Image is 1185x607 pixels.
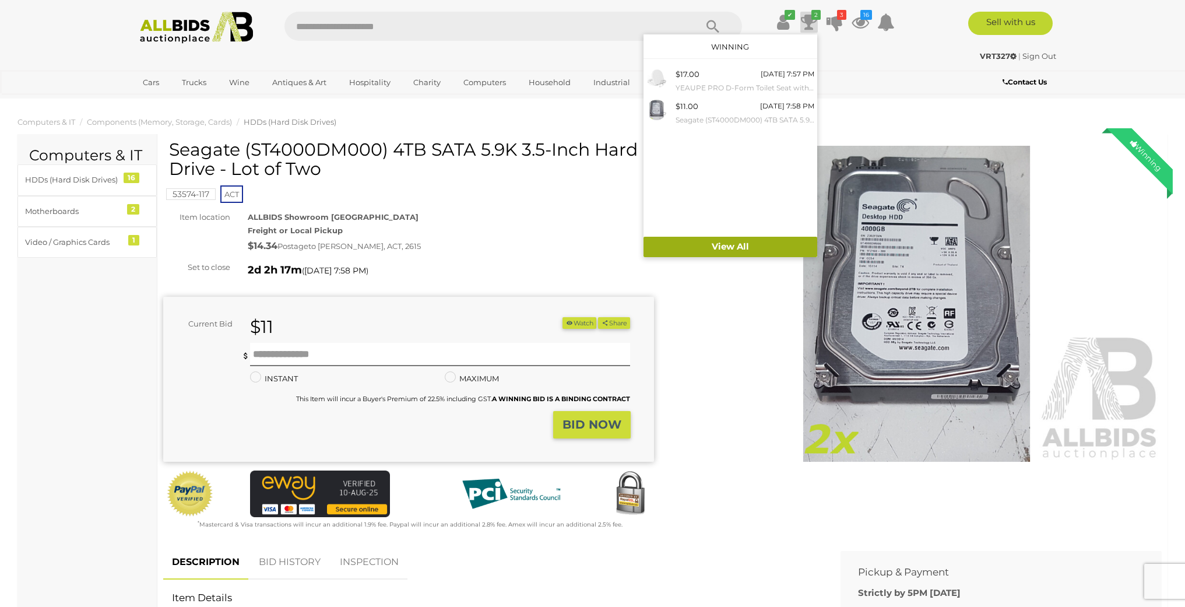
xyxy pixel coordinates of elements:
strong: Freight or Local Pickup [248,226,343,235]
div: 16 [124,173,139,183]
a: 2 [800,12,818,33]
div: $11.00 [676,100,698,113]
a: 16 [852,12,869,33]
a: Sell with us [968,12,1053,35]
img: Allbids.com.au [133,12,260,44]
a: View All [644,237,817,257]
label: INSTANT [250,372,298,385]
div: [DATE] 7:58 PM [760,100,814,113]
div: HDDs (Hard Disk Drives) [25,173,121,187]
i: 2 [811,10,821,20]
div: Video / Graphics Cards [25,236,121,249]
span: | [1018,51,1021,61]
a: HDDs (Hard Disk Drives) 16 [17,164,157,195]
a: DESCRIPTION [163,545,248,580]
a: 53574-117 [166,190,216,199]
div: Motherboards [25,205,121,218]
i: 16 [860,10,872,20]
button: Watch [562,317,596,329]
small: YEAUPE PRO D-Form Toilet Seat with Soft-Close Mechanism - Lot of 5 - ORP $522.45 [676,82,814,94]
h1: Seagate (ST4000DM000) 4TB SATA 5.9K 3.5-Inch Hard Drive - Lot of Two [169,140,651,178]
a: VRT327 [980,51,1018,61]
a: Computers [456,73,514,92]
b: Contact Us [1003,78,1047,86]
b: Strictly by 5PM [DATE] [858,587,961,598]
a: HDDs (Hard Disk Drives) [244,117,336,127]
a: Hospitality [342,73,398,92]
a: INSPECTION [331,545,407,580]
img: Seagate (ST4000DM000) 4TB SATA 5.9K 3.5-Inch Hard Drive - Lot of Two [671,146,1162,462]
div: $17.00 [676,68,699,81]
div: 2 [127,204,139,215]
a: Winning [711,42,749,51]
button: BID NOW [553,411,631,438]
i: 3 [837,10,846,20]
div: [DATE] 7:57 PM [761,68,814,80]
label: MAXIMUM [445,372,499,385]
div: Item location [154,210,239,224]
a: Wine [221,73,257,92]
a: Video / Graphics Cards 1 [17,227,157,258]
a: ✔ [775,12,792,33]
button: Search [684,12,742,41]
a: Industrial [586,73,638,92]
a: 3 [826,12,843,33]
a: Charity [406,73,448,92]
img: eWAY Payment Gateway [250,471,390,517]
h2: Pickup & Payment [858,567,1127,578]
small: Mastercard & Visa transactions will incur an additional 1.9% fee. Paypal will incur an additional... [198,521,623,528]
strong: VRT327 [980,51,1017,61]
li: Watch this item [562,317,596,329]
span: [DATE] 7:58 PM [304,265,366,276]
button: Share [598,317,630,329]
img: Official PayPal Seal [166,471,214,517]
a: Cars [135,73,167,92]
div: Current Bid [163,317,241,331]
span: ACT [220,185,243,203]
a: Antiques & Art [265,73,334,92]
div: Postage [248,238,653,255]
a: $17.00 [DATE] 7:57 PM YEAUPE PRO D-Form Toilet Seat with Soft-Close Mechanism - Lot of 5 - ORP $5... [644,65,817,97]
h2: Item Details [172,592,814,604]
a: Contact Us [1003,76,1050,89]
a: Motherboards 2 [17,196,157,227]
strong: $14.34 [248,240,277,251]
b: A WINNING BID IS A BINDING CONTRACT [492,395,630,403]
strong: 2d 2h 17m [248,264,302,276]
a: Trucks [174,73,214,92]
small: This Item will incur a Buyer's Premium of 22.5% including GST. [296,395,630,403]
img: PCI DSS compliant [453,471,569,517]
mark: 53574-117 [166,188,216,200]
i: ✔ [785,10,795,20]
strong: BID NOW [562,417,621,431]
div: Set to close [154,261,239,274]
a: [GEOGRAPHIC_DATA] [135,92,233,111]
img: 53574-117a.jpg [646,100,667,120]
a: BID HISTORY [250,545,329,580]
a: Sign Out [1022,51,1056,61]
span: to [PERSON_NAME], ACT, 2615 [308,241,421,251]
a: Computers & IT [17,117,75,127]
strong: ALLBIDS Showroom [GEOGRAPHIC_DATA] [248,212,419,222]
strong: $11 [250,316,273,338]
img: Secured by Rapid SSL [607,471,653,517]
img: 51362-948a.JPG [646,68,667,88]
a: Household [521,73,578,92]
span: ( ) [302,266,368,275]
h2: Computers & IT [29,148,145,164]
a: $11.00 [DATE] 7:58 PM Seagate (ST4000DM000) 4TB SATA 5.9K 3.5-Inch Hard Drive - Lot of Two [644,97,817,129]
small: Seagate (ST4000DM000) 4TB SATA 5.9K 3.5-Inch Hard Drive - Lot of Two [676,114,814,127]
a: Components (Memory, Storage, Cards) [87,117,232,127]
div: Winning [1119,128,1173,182]
div: 1 [128,235,139,245]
